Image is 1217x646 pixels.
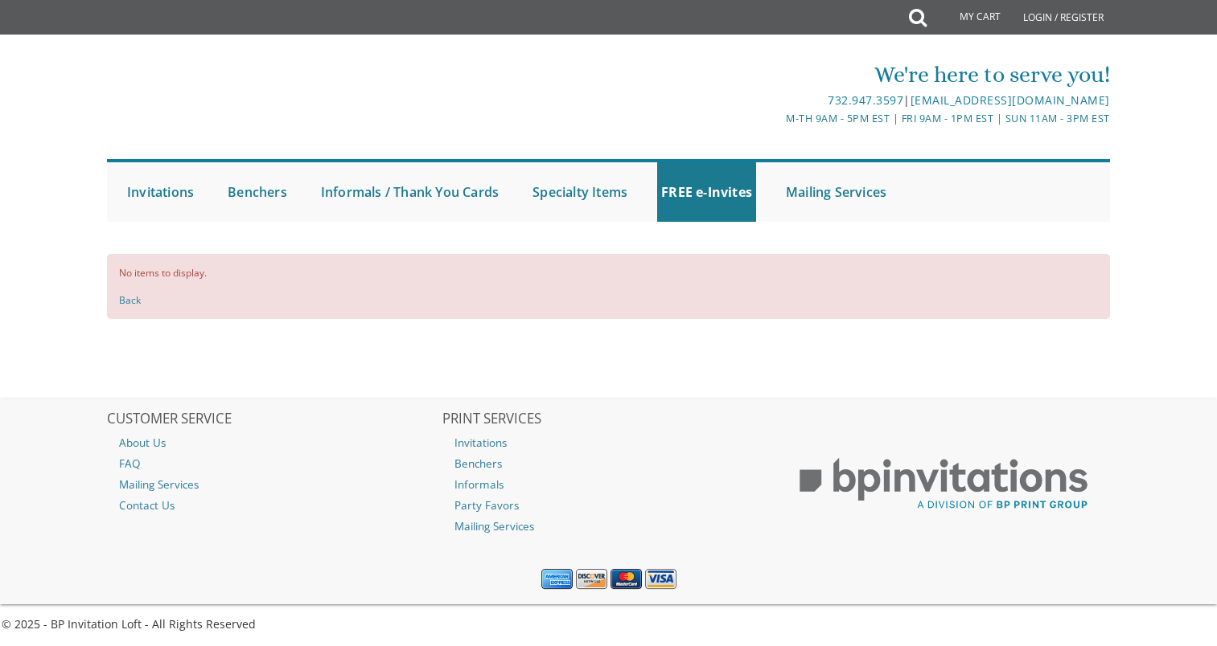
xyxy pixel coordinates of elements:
[442,110,1110,127] div: M-Th 9am - 5pm EST | Fri 9am - 1pm EST | Sun 11am - 3pm EST
[224,162,291,222] a: Benchers
[782,162,890,222] a: Mailing Services
[107,411,440,427] h2: CUSTOMER SERVICE
[442,59,1110,91] div: We're here to serve you!
[828,92,903,108] a: 732.947.3597
[107,432,440,453] a: About Us
[442,91,1110,110] div: |
[576,569,607,590] img: Discover
[911,92,1110,108] a: [EMAIL_ADDRESS][DOMAIN_NAME]
[442,495,775,516] a: Party Favors
[107,474,440,495] a: Mailing Services
[123,162,198,222] a: Invitations
[442,432,775,453] a: Invitations
[442,411,775,427] h2: PRINT SERVICES
[107,254,1110,319] div: No items to display.
[107,453,440,474] a: FAQ
[657,162,756,222] a: FREE e-Invites
[611,569,642,590] img: MasterCard
[777,444,1110,524] img: BP Print Group
[107,495,440,516] a: Contact Us
[442,516,775,537] a: Mailing Services
[528,162,631,222] a: Specialty Items
[317,162,503,222] a: Informals / Thank You Cards
[442,453,775,474] a: Benchers
[442,474,775,495] a: Informals
[925,2,1012,34] a: My Cart
[645,569,676,590] img: Visa
[541,569,573,590] img: American Express
[119,293,141,307] a: Back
